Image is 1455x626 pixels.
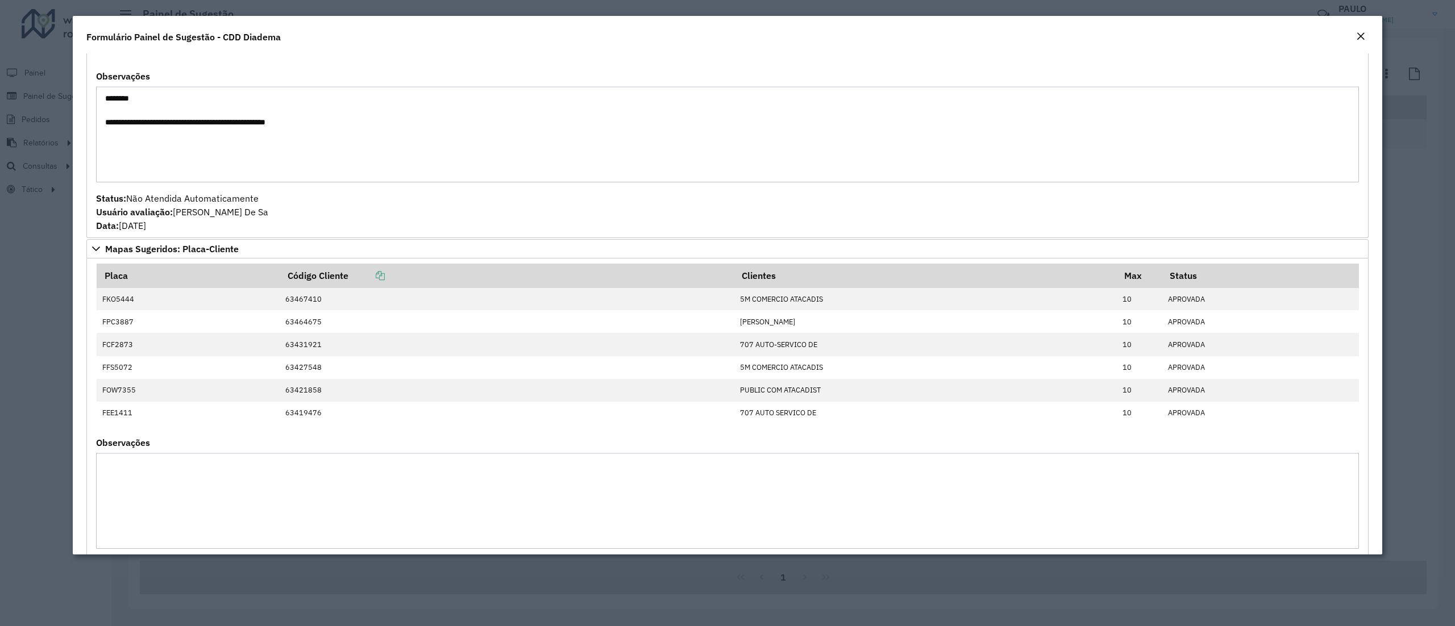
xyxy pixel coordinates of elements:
td: 10 [1116,288,1162,311]
td: FCF2873 [97,333,280,356]
td: FPC3887 [97,310,280,333]
em: Fechar [1356,32,1365,41]
td: FFS5072 [97,356,280,379]
td: APROVADA [1162,288,1359,311]
td: 707 AUTO-SERVICO DE [734,333,1116,356]
span: Mapas Sugeridos: Placa-Cliente [105,244,239,253]
td: APROVADA [1162,402,1359,424]
td: FKO5444 [97,288,280,311]
td: APROVADA [1162,333,1359,356]
td: APROVADA [1162,379,1359,402]
span: Não Atendida Automaticamente [PERSON_NAME] De Sa [DATE] [96,193,268,231]
td: 5M COMERCIO ATACADIS [734,356,1116,379]
td: 10 [1116,356,1162,379]
td: 63427548 [280,356,734,379]
strong: Status: [96,193,126,204]
td: 10 [1116,310,1162,333]
th: Max [1116,264,1162,287]
td: 707 AUTO SERVICO DE [734,402,1116,424]
th: Clientes [734,264,1116,287]
td: PUBLIC COM ATACADIST [734,379,1116,402]
a: Mapas Sugeridos: Placa-Cliente [86,239,1369,258]
th: Placa [97,264,280,287]
td: 10 [1116,402,1162,424]
strong: Data: [96,220,119,231]
label: Observações [96,69,150,83]
div: Mapas Sugeridos: Placa-Cliente [86,258,1369,604]
td: APROVADA [1162,356,1359,379]
td: 10 [1116,379,1162,402]
td: 63421858 [280,379,734,402]
td: [PERSON_NAME] [734,310,1116,333]
td: 63464675 [280,310,734,333]
h4: Formulário Painel de Sugestão - CDD Diadema [86,30,281,44]
td: 63419476 [280,402,734,424]
td: 63467410 [280,288,734,311]
td: 10 [1116,333,1162,356]
button: Close [1353,30,1369,44]
th: Status [1162,264,1359,287]
td: FEE1411 [97,402,280,424]
td: APROVADA [1162,310,1359,333]
a: Copiar [348,270,385,281]
th: Código Cliente [280,264,734,287]
td: 5M COMERCIO ATACADIS [734,288,1116,311]
strong: Usuário avaliação: [96,206,173,218]
td: FOW7355 [97,379,280,402]
label: Observações [96,436,150,449]
td: 63431921 [280,333,734,356]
